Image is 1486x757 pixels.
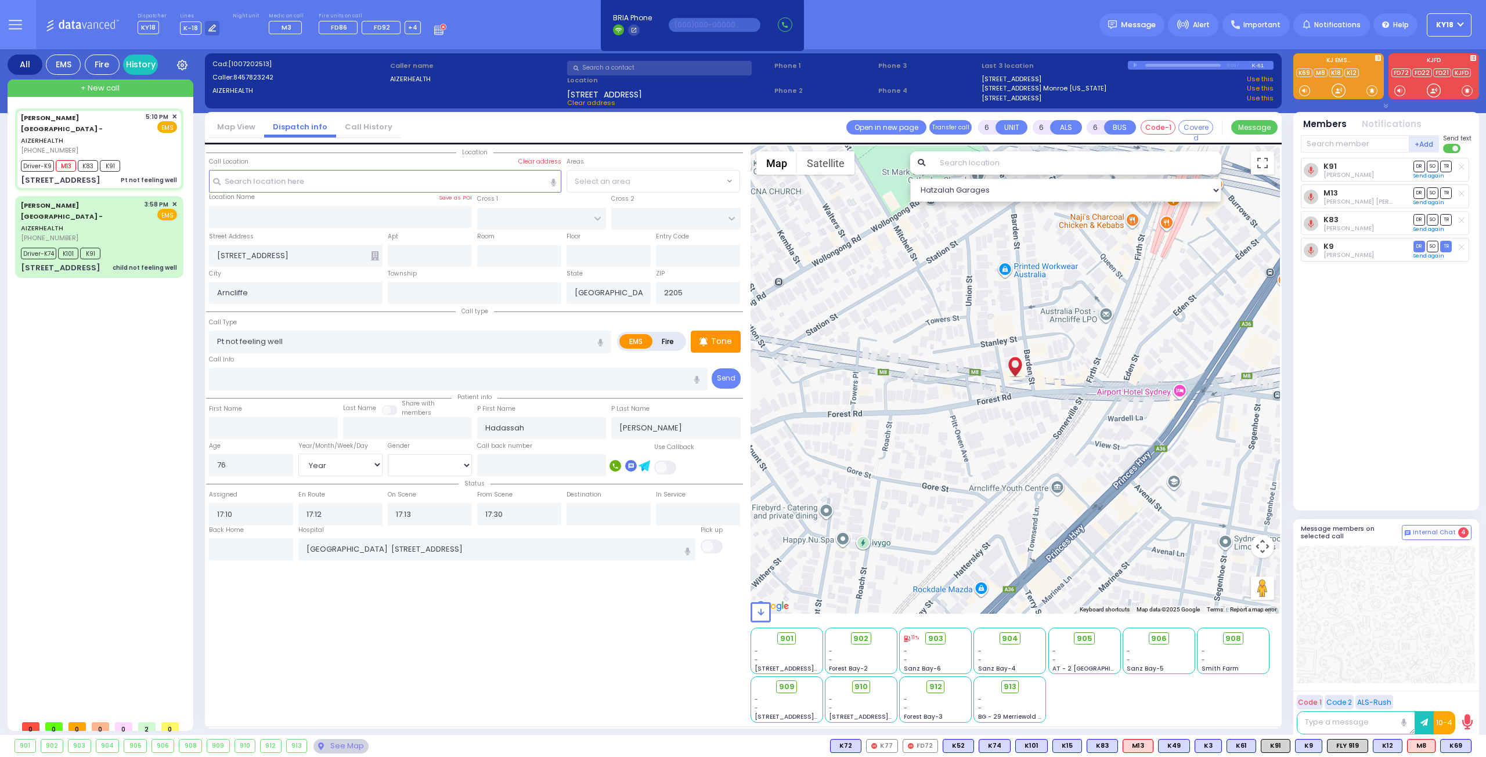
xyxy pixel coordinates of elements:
div: BLS [1227,739,1256,753]
span: +4 [408,23,417,32]
span: Phone 4 [878,86,978,96]
label: AIZERHEALTH [212,86,386,96]
span: - [978,704,982,712]
span: Location [456,148,493,157]
span: 0 [115,722,132,731]
span: DR [1413,187,1425,198]
div: FLY 919 [1327,739,1368,753]
label: Clear address [518,157,561,166]
div: All [8,55,42,75]
label: Location [567,75,770,85]
span: DR [1413,241,1425,252]
span: - [978,655,982,664]
label: Areas [567,157,584,166]
a: Use this [1247,93,1274,103]
button: Transfer call [929,120,972,135]
input: Search location [932,151,1222,175]
div: [STREET_ADDRESS] [21,262,100,274]
span: [STREET_ADDRESS] [567,89,642,98]
label: Assigned [209,490,237,499]
div: 906 [152,740,174,752]
button: Code 1 [1297,695,1323,709]
span: [STREET_ADDRESS][PERSON_NAME] [755,664,864,673]
a: Use this [1247,84,1274,93]
span: - [1202,655,1205,664]
label: KJ EMS... [1293,57,1384,66]
span: 0 [22,722,39,731]
span: SO [1427,187,1438,198]
img: red-radio-icon.svg [871,743,877,749]
span: Help [1393,20,1409,30]
span: 0 [45,722,63,731]
label: Hospital [298,526,324,535]
div: 913 [287,740,307,752]
span: TR [1440,187,1452,198]
span: ✕ [172,112,177,122]
label: En Route [298,490,325,499]
div: K91 [1261,739,1290,753]
label: Call Type [209,318,237,327]
label: Back Home [209,526,244,535]
span: 4 [1458,527,1469,538]
span: Forest Bay-3 [904,712,943,721]
span: TR [1440,214,1452,225]
span: - [1127,655,1130,664]
div: K52 [943,739,974,753]
label: Call Location [209,157,248,166]
label: Apt [388,232,398,241]
div: M8 [1407,739,1435,753]
div: See map [313,739,368,754]
label: KJFD [1388,57,1479,66]
span: - [1202,647,1205,655]
span: - [755,647,758,655]
input: (000)000-00000 [669,18,760,32]
a: AIZERHEALTH [21,113,103,145]
span: FD92 [374,23,390,32]
button: Drag Pegman onto the map to open Street View [1251,577,1274,600]
a: Send again [1413,172,1444,179]
div: ALS KJ [1407,739,1435,753]
span: K101 [58,248,78,259]
span: Alert [1193,20,1210,30]
div: K3 [1195,739,1222,753]
input: Search a contact [567,61,752,75]
label: City [209,269,221,278]
span: 909 [779,681,795,693]
span: - [829,655,832,664]
div: BLS [1158,739,1190,753]
div: [STREET_ADDRESS] [21,175,100,186]
div: K49 [1158,739,1190,753]
div: K72 [830,739,861,753]
input: Search member [1301,135,1409,153]
div: 904 [96,740,119,752]
label: Cross 2 [611,194,634,204]
label: AIZERHEALTH [390,74,564,84]
span: 913 [1004,681,1016,693]
label: P Last Name [611,404,650,414]
span: 908 [1225,633,1241,644]
span: - [755,695,758,704]
span: - [829,695,832,704]
span: Forest Bay-2 [829,664,868,673]
div: K15 [1052,739,1082,753]
a: Use this [1247,74,1274,84]
label: Caller name [390,61,564,71]
button: Toggle fullscreen view [1251,151,1274,175]
span: Status [459,479,490,488]
span: K91 [80,248,100,259]
button: Code 2 [1325,695,1354,709]
a: Dispatch info [264,121,336,132]
button: Show street map [756,151,797,175]
span: Driver-K9 [21,160,54,172]
a: M8 [1314,68,1328,77]
span: K91 [100,160,120,172]
div: Fire [85,55,120,75]
span: KY18 [138,21,159,34]
span: Sanz Bay-6 [904,664,941,673]
span: 901 [780,633,794,644]
span: M13 [56,160,76,172]
button: KY18 [1427,13,1471,37]
a: K18 [1329,68,1343,77]
h5: Message members on selected call [1301,525,1402,540]
span: - [829,704,832,712]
